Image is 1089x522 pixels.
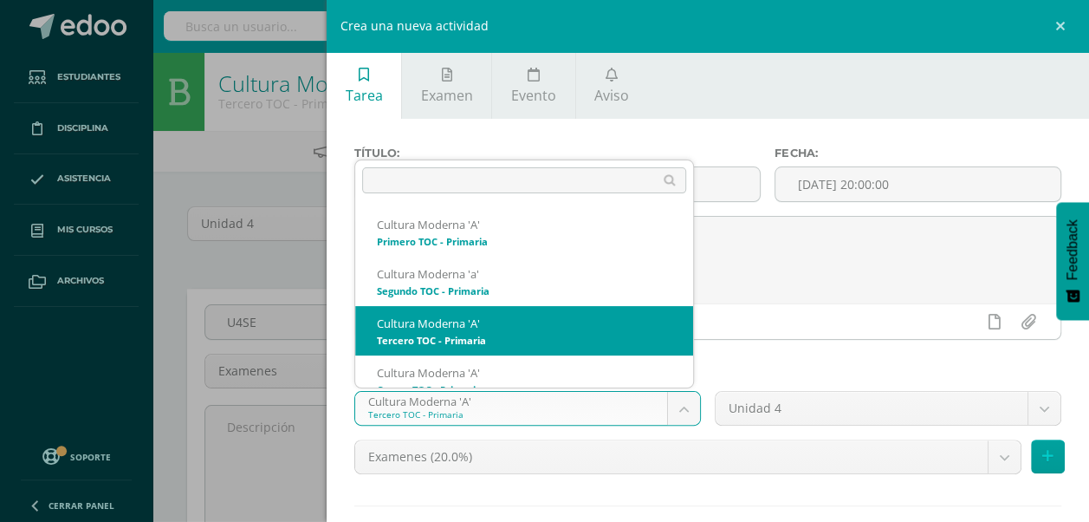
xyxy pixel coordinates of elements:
[377,385,671,395] div: Cuarto TOC - Primaria
[377,366,671,381] div: Cultura Moderna 'A'
[377,267,671,282] div: Cultura Moderna 'a'
[377,218,671,232] div: Cultura Moderna 'A'
[377,336,671,345] div: Tercero TOC - Primaria
[377,237,671,246] div: Primero TOC - Primaria
[377,316,671,331] div: Cultura Moderna 'A'
[377,286,671,296] div: Segundo TOC - Primaria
